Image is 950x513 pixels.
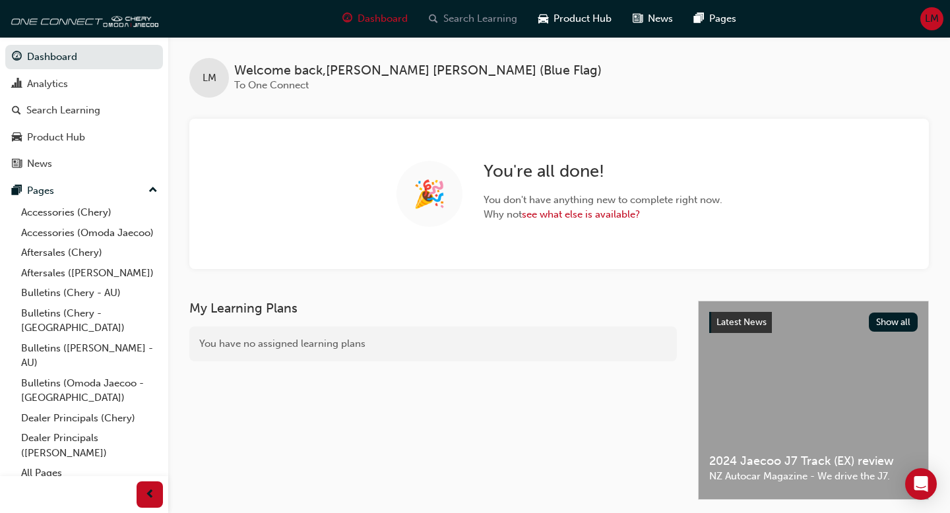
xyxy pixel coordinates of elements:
[5,42,163,179] button: DashboardAnalyticsSearch LearningProduct HubNews
[5,152,163,176] a: News
[905,468,937,500] div: Open Intercom Messenger
[709,454,918,469] span: 2024 Jaecoo J7 Track (EX) review
[342,11,352,27] span: guage-icon
[16,202,163,223] a: Accessories (Chery)
[528,5,622,32] a: car-iconProduct Hub
[484,207,722,222] span: Why not
[925,11,939,26] span: LM
[484,161,722,182] h2: You ' re all done!
[7,5,158,32] img: oneconnect
[16,428,163,463] a: Dealer Principals ([PERSON_NAME])
[698,301,929,500] a: Latest NewsShow all2024 Jaecoo J7 Track (EX) reviewNZ Autocar Magazine - We drive the J7.
[538,11,548,27] span: car-icon
[16,283,163,303] a: Bulletins (Chery - AU)
[234,79,309,91] span: To One Connect
[12,132,22,144] span: car-icon
[554,11,612,26] span: Product Hub
[27,156,52,171] div: News
[26,103,100,118] div: Search Learning
[683,5,747,32] a: pages-iconPages
[418,5,528,32] a: search-iconSearch Learning
[920,7,943,30] button: LM
[16,263,163,284] a: Aftersales ([PERSON_NAME])
[16,373,163,408] a: Bulletins (Omoda Jaecoo - [GEOGRAPHIC_DATA])
[16,408,163,429] a: Dealer Principals (Chery)
[5,98,163,123] a: Search Learning
[709,11,736,26] span: Pages
[12,105,21,117] span: search-icon
[16,223,163,243] a: Accessories (Omoda Jaecoo)
[5,179,163,203] button: Pages
[145,487,155,503] span: prev-icon
[234,63,602,78] span: Welcome back , [PERSON_NAME] [PERSON_NAME] (Blue Flag)
[16,338,163,373] a: Bulletins ([PERSON_NAME] - AU)
[622,5,683,32] a: news-iconNews
[203,71,216,86] span: LM
[429,11,438,27] span: search-icon
[12,51,22,63] span: guage-icon
[648,11,673,26] span: News
[5,72,163,96] a: Analytics
[16,303,163,338] a: Bulletins (Chery - [GEOGRAPHIC_DATA])
[484,193,722,208] span: You don ' t have anything new to complete right now.
[5,45,163,69] a: Dashboard
[12,78,22,90] span: chart-icon
[189,326,677,361] div: You have no assigned learning plans
[189,301,677,316] h3: My Learning Plans
[5,125,163,150] a: Product Hub
[358,11,408,26] span: Dashboard
[27,76,68,92] div: Analytics
[148,182,158,199] span: up-icon
[694,11,704,27] span: pages-icon
[16,463,163,483] a: All Pages
[633,11,643,27] span: news-icon
[522,208,640,220] a: see what else is available?
[869,313,918,332] button: Show all
[709,469,918,484] span: NZ Autocar Magazine - We drive the J7.
[27,130,85,145] div: Product Hub
[413,187,446,202] span: 🎉
[709,312,918,333] a: Latest NewsShow all
[27,183,54,198] div: Pages
[443,11,517,26] span: Search Learning
[16,243,163,263] a: Aftersales (Chery)
[716,317,767,328] span: Latest News
[12,185,22,197] span: pages-icon
[332,5,418,32] a: guage-iconDashboard
[12,158,22,170] span: news-icon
